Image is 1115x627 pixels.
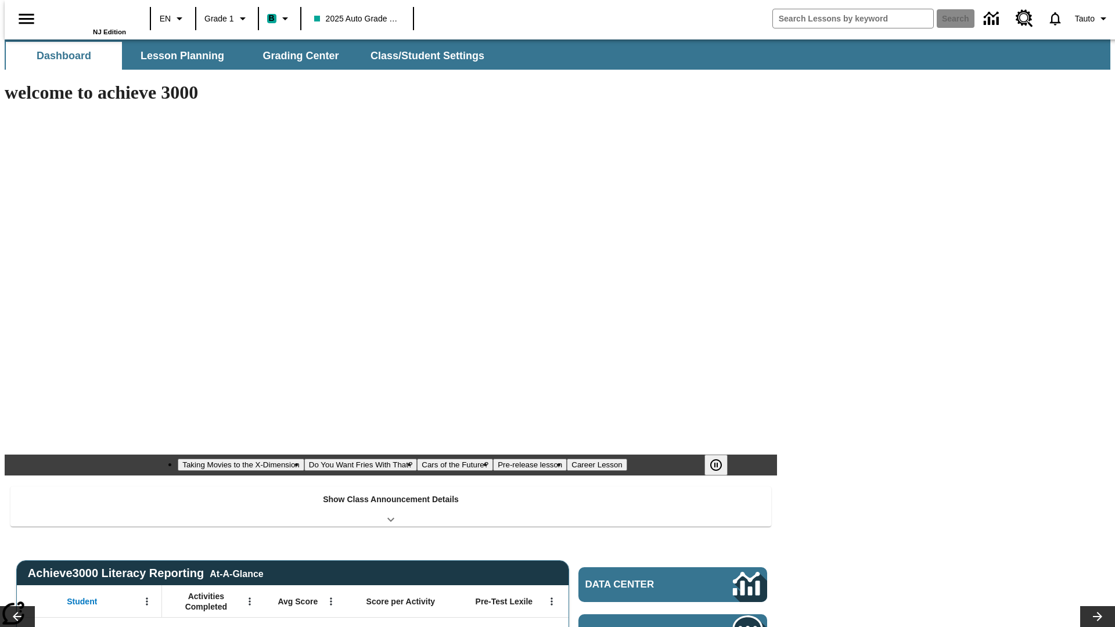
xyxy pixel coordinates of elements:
[543,593,560,610] button: Open Menu
[417,459,493,471] button: Slide 3 Cars of the Future?
[1040,3,1070,34] a: Notifications
[51,4,126,35] div: Home
[262,8,297,29] button: Boost Class color is teal. Change class color
[493,459,567,471] button: Slide 4 Pre-release lesson
[154,8,192,29] button: Language: EN, Select a language
[124,42,240,70] button: Lesson Planning
[10,487,771,527] div: Show Class Announcement Details
[304,459,418,471] button: Slide 2 Do You Want Fries With That?
[278,596,318,607] span: Avg Score
[168,591,244,612] span: Activities Completed
[366,596,436,607] span: Score per Activity
[241,593,258,610] button: Open Menu
[704,455,728,475] button: Pause
[243,42,359,70] button: Grading Center
[67,596,97,607] span: Student
[138,593,156,610] button: Open Menu
[1075,13,1095,25] span: Tauto
[323,493,459,506] p: Show Class Announcement Details
[51,5,126,28] a: Home
[1080,606,1115,627] button: Lesson carousel, Next
[704,455,739,475] div: Pause
[28,567,264,580] span: Achieve3000 Literacy Reporting
[5,42,495,70] div: SubNavbar
[178,459,304,471] button: Slide 1 Taking Movies to the X-Dimension
[93,28,126,35] span: NJ Edition
[977,3,1009,35] a: Data Center
[200,8,254,29] button: Grade: Grade 1, Select a grade
[204,13,234,25] span: Grade 1
[160,13,171,25] span: EN
[9,2,44,36] button: Open side menu
[5,82,777,103] h1: welcome to achieve 3000
[314,13,400,25] span: 2025 Auto Grade 1 A
[476,596,533,607] span: Pre-Test Lexile
[6,42,122,70] button: Dashboard
[1070,8,1115,29] button: Profile/Settings
[773,9,933,28] input: search field
[361,42,494,70] button: Class/Student Settings
[322,593,340,610] button: Open Menu
[269,11,275,26] span: B
[1009,3,1040,34] a: Resource Center, Will open in new tab
[5,39,1110,70] div: SubNavbar
[210,567,263,579] div: At-A-Glance
[567,459,627,471] button: Slide 5 Career Lesson
[585,579,694,590] span: Data Center
[578,567,767,602] a: Data Center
